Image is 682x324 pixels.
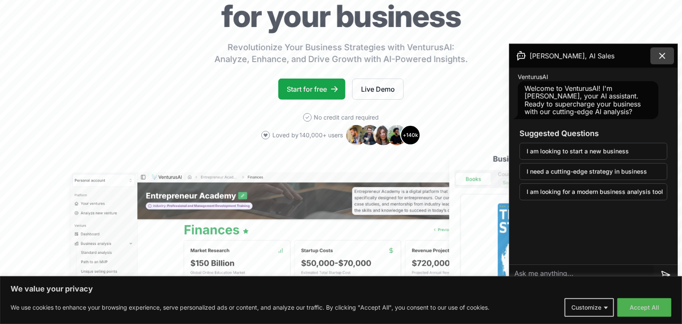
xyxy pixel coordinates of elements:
[519,163,667,180] button: I need a cutting-edge strategy in business
[352,79,404,100] a: Live Demo
[373,125,394,145] img: Avatar 3
[524,84,641,116] span: Welcome to VenturusAI! I'm [PERSON_NAME], your AI assistant. Ready to supercharge your business w...
[11,284,671,294] p: We value your privacy
[519,128,667,139] h3: Suggested Questions
[617,298,671,317] button: Accept All
[346,125,367,145] img: Avatar 1
[278,79,345,100] a: Start for free
[360,125,380,145] img: Avatar 2
[565,298,614,317] button: Customize
[387,125,407,145] img: Avatar 4
[11,302,489,313] p: We use cookies to enhance your browsing experience, serve personalized ads or content, and analyz...
[518,73,548,81] span: VenturusAI
[519,183,667,200] button: I am looking for a modern business analysis tool
[519,143,667,160] button: I am looking to start a new business
[530,52,614,60] span: [PERSON_NAME], AI Sales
